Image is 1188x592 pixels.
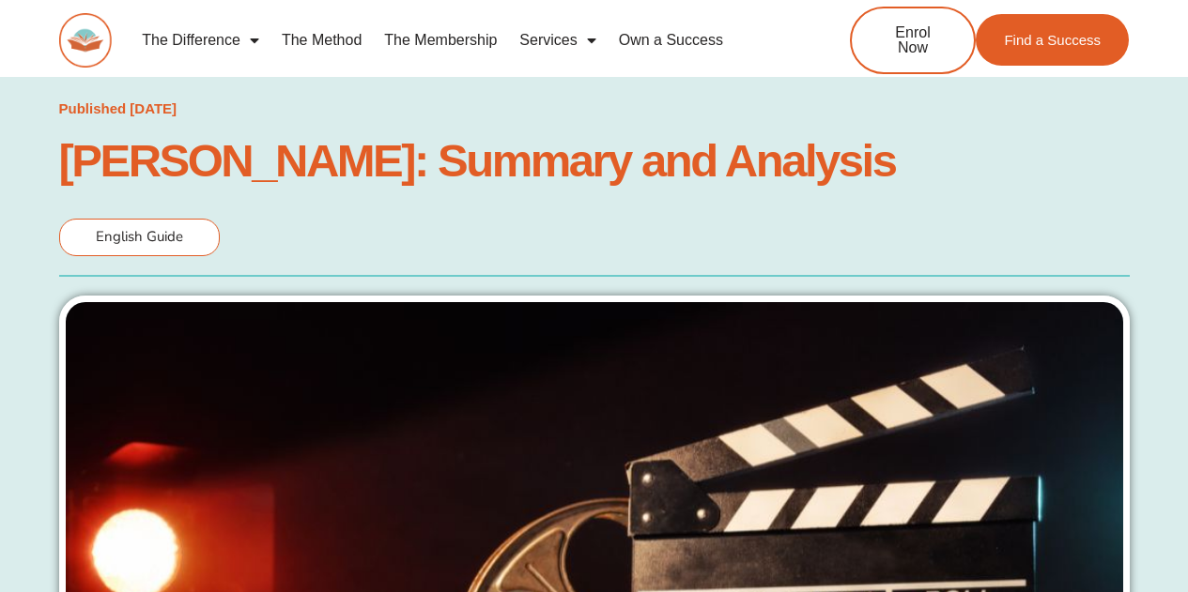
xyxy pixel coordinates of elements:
a: The Difference [131,19,270,62]
a: Services [508,19,607,62]
a: Published [DATE] [59,96,177,122]
a: Find a Success [976,14,1129,66]
span: Published [59,100,127,116]
time: [DATE] [130,100,177,116]
span: Enrol Now [880,25,946,55]
a: Own a Success [608,19,734,62]
a: The Membership [373,19,508,62]
nav: Menu [131,19,788,62]
span: English Guide [96,227,183,246]
a: The Method [270,19,373,62]
h1: [PERSON_NAME]: Summary and Analysis [59,140,1130,181]
a: Enrol Now [850,7,976,74]
span: Find a Success [1004,33,1101,47]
